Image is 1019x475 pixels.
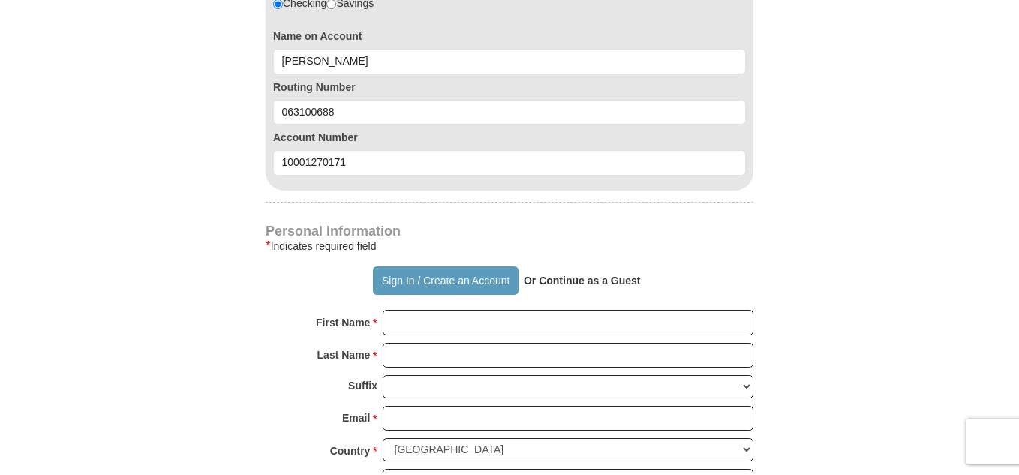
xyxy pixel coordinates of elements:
strong: First Name [316,312,370,333]
strong: Suffix [348,375,377,396]
label: Routing Number [273,80,746,95]
label: Name on Account [273,29,746,44]
div: Indicates required field [266,237,753,255]
strong: Or Continue as a Guest [524,275,641,287]
strong: Last Name [317,344,371,365]
strong: Email [342,407,370,428]
h4: Personal Information [266,225,753,237]
label: Account Number [273,130,746,145]
strong: Country [330,440,371,461]
button: Sign In / Create an Account [373,266,518,295]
